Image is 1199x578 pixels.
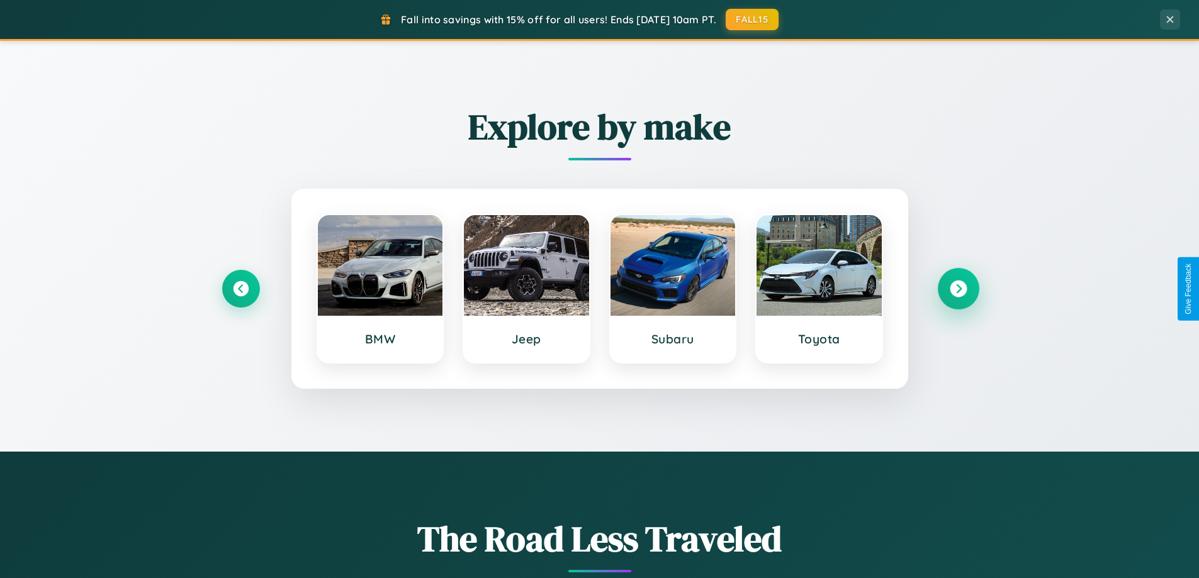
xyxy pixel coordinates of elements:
[726,9,779,30] button: FALL15
[623,331,723,347] h3: Subaru
[401,13,716,26] span: Fall into savings with 15% off for all users! Ends [DATE] 10am PT.
[769,331,869,347] h3: Toyota
[222,514,977,563] h1: The Road Less Traveled
[476,331,577,347] h3: Jeep
[222,103,977,151] h2: Explore by make
[330,331,431,347] h3: BMW
[1184,264,1193,314] div: Give Feedback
